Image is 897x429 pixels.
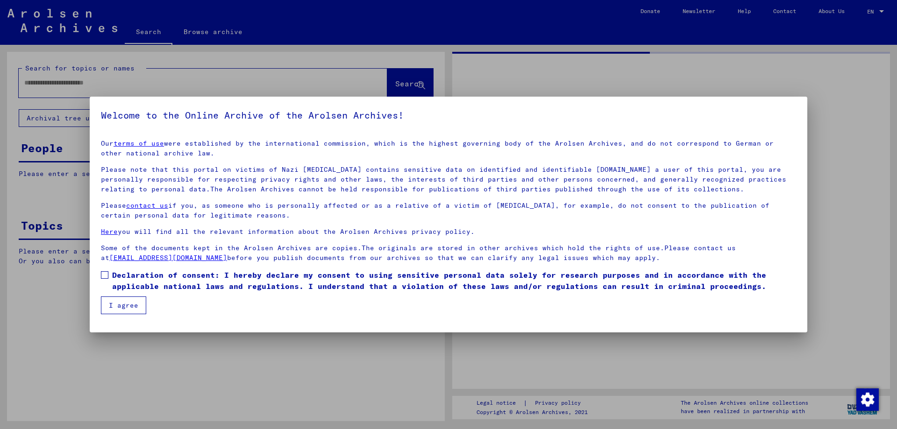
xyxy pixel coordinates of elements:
a: [EMAIL_ADDRESS][DOMAIN_NAME] [109,253,227,262]
img: Change consent [856,388,879,411]
p: Some of the documents kept in the Arolsen Archives are copies.The originals are stored in other a... [101,243,796,263]
a: contact us [126,201,168,210]
p: Please note that this portal on victims of Nazi [MEDICAL_DATA] contains sensitive data on identif... [101,165,796,194]
button: I agree [101,296,146,314]
h5: Welcome to the Online Archive of the Arolsen Archives! [101,108,796,123]
a: Here [101,227,118,236]
p: Please if you, as someone who is personally affected or as a relative of a victim of [MEDICAL_DAT... [101,201,796,220]
p: you will find all the relevant information about the Arolsen Archives privacy policy. [101,227,796,237]
p: Our were established by the international commission, which is the highest governing body of the ... [101,139,796,158]
span: Declaration of consent: I hereby declare my consent to using sensitive personal data solely for r... [112,269,796,292]
div: Change consent [856,388,878,410]
a: terms of use [114,139,164,148]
